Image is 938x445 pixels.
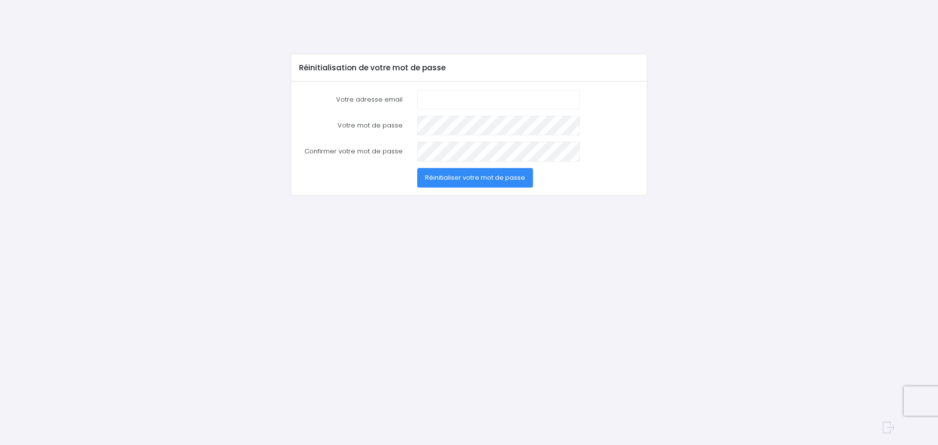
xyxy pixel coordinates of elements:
label: Votre mot de passe [292,116,410,135]
div: Réinitialisation de votre mot de passe [291,54,647,82]
label: Votre adresse email [292,90,410,109]
label: Confirmer votre mot de passe [292,142,410,161]
button: Réinitialiser votre mot de passe [417,168,533,188]
span: Réinitialiser votre mot de passe [425,173,525,182]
